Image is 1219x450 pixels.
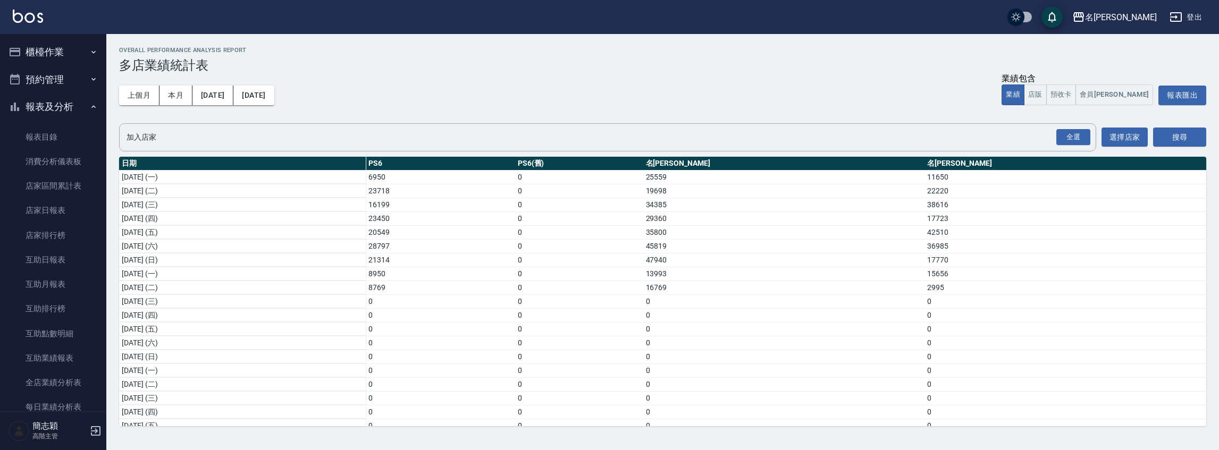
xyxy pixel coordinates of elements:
td: 20549 [366,225,515,239]
a: 店家日報表 [4,198,102,223]
td: [DATE] (一) [119,363,366,377]
button: [DATE] [192,86,233,105]
td: 8769 [366,281,515,294]
button: 報表匯出 [1158,86,1206,105]
th: 名[PERSON_NAME] [924,157,1206,171]
td: 42510 [924,225,1206,239]
td: 23450 [366,211,515,225]
td: 0 [643,322,925,336]
td: 0 [515,225,643,239]
button: 名[PERSON_NAME] [1068,6,1161,28]
button: save [1041,6,1063,28]
td: [DATE] (二) [119,377,366,391]
td: 0 [515,239,643,253]
th: 名[PERSON_NAME] [643,157,925,171]
td: 0 [515,377,643,391]
button: 業績 [1002,84,1024,105]
td: 0 [515,363,643,377]
td: [DATE] (四) [119,211,366,225]
td: [DATE] (四) [119,405,366,419]
td: 0 [515,308,643,322]
a: 報表匯出 [1158,89,1206,99]
a: 店家排行榜 [4,223,102,248]
td: 2995 [924,281,1206,294]
a: 每日業績分析表 [4,395,102,419]
td: 19698 [643,184,925,198]
h3: 多店業績統計表 [119,58,1206,73]
a: 互助月報表 [4,272,102,296]
td: [DATE] (三) [119,294,366,308]
td: 45819 [643,239,925,253]
td: [DATE] (四) [119,308,366,322]
td: 0 [515,419,643,432]
button: 預約管理 [4,66,102,94]
p: 高階主管 [32,431,87,441]
td: 0 [924,363,1206,377]
td: 6950 [366,170,515,184]
td: 0 [924,294,1206,308]
td: 0 [643,391,925,405]
td: [DATE] (三) [119,391,366,405]
button: [DATE] [233,86,274,105]
td: 22220 [924,184,1206,198]
td: 0 [643,363,925,377]
td: [DATE] (五) [119,322,366,336]
button: 選擇店家 [1102,128,1148,147]
td: 38616 [924,198,1206,211]
div: 名[PERSON_NAME] [1085,11,1157,24]
a: 消費分析儀表板 [4,149,102,174]
td: 17770 [924,253,1206,267]
td: 0 [515,405,643,419]
td: [DATE] (六) [119,239,366,253]
td: 25559 [643,170,925,184]
td: [DATE] (一) [119,267,366,281]
td: 0 [924,308,1206,322]
td: 0 [643,336,925,350]
div: 業績包含 [1002,73,1153,84]
td: 0 [515,198,643,211]
button: 會員[PERSON_NAME] [1075,84,1154,105]
a: 互助排行榜 [4,296,102,321]
td: 17723 [924,211,1206,225]
td: 0 [515,336,643,350]
td: 16769 [643,281,925,294]
td: 47940 [643,253,925,267]
td: 0 [366,336,515,350]
td: 0 [515,170,643,184]
button: 報表及分析 [4,93,102,121]
a: 店家區間累計表 [4,174,102,198]
td: 0 [366,294,515,308]
td: 16199 [366,198,515,211]
th: PS6(舊) [515,157,643,171]
td: [DATE] (二) [119,184,366,198]
td: 0 [366,322,515,336]
td: 0 [515,267,643,281]
td: 36985 [924,239,1206,253]
a: 互助業績報表 [4,346,102,370]
td: 21314 [366,253,515,267]
td: [DATE] (日) [119,350,366,363]
td: 0 [924,419,1206,432]
td: 0 [924,391,1206,405]
td: 35800 [643,225,925,239]
td: 8950 [366,267,515,281]
button: 本月 [159,86,192,105]
td: 0 [924,405,1206,419]
td: 0 [515,322,643,336]
td: 0 [643,419,925,432]
th: PS6 [366,157,515,171]
td: 0 [366,377,515,391]
td: 0 [366,391,515,405]
td: 0 [924,336,1206,350]
td: 0 [515,211,643,225]
td: 0 [366,350,515,363]
td: 0 [515,294,643,308]
td: 0 [366,308,515,322]
input: 店家名稱 [124,128,1075,147]
td: [DATE] (三) [119,198,366,211]
td: [DATE] (五) [119,225,366,239]
td: 11650 [924,170,1206,184]
td: 13993 [643,267,925,281]
h2: Overall Performance Analysis Report [119,47,1206,54]
div: 全選 [1056,129,1090,146]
